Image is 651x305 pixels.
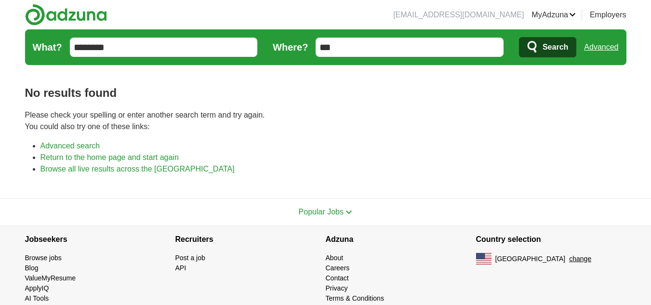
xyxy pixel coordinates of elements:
[584,38,618,57] a: Advanced
[40,142,100,150] a: Advanced search
[25,84,626,102] h1: No results found
[25,264,39,272] a: Blog
[40,153,179,161] a: Return to the home page and start again
[175,264,186,272] a: API
[393,9,524,21] li: [EMAIL_ADDRESS][DOMAIN_NAME]
[25,254,62,262] a: Browse jobs
[590,9,626,21] a: Employers
[25,109,626,133] p: Please check your spelling or enter another search term and try again. You could also try one of ...
[326,264,350,272] a: Careers
[299,208,344,216] span: Popular Jobs
[531,9,576,21] a: MyAdzuna
[476,226,626,253] h4: Country selection
[25,294,49,302] a: AI Tools
[519,37,576,57] button: Search
[345,210,352,214] img: toggle icon
[569,254,591,264] button: change
[40,165,235,173] a: Browse all live results across the [GEOGRAPHIC_DATA]
[25,4,107,26] img: Adzuna logo
[326,284,348,292] a: Privacy
[543,38,568,57] span: Search
[25,274,76,282] a: ValueMyResume
[25,284,49,292] a: ApplyIQ
[273,40,308,54] label: Where?
[326,294,384,302] a: Terms & Conditions
[495,254,566,264] span: [GEOGRAPHIC_DATA]
[326,274,349,282] a: Contact
[476,253,492,265] img: US flag
[326,254,344,262] a: About
[175,254,205,262] a: Post a job
[33,40,62,54] label: What?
